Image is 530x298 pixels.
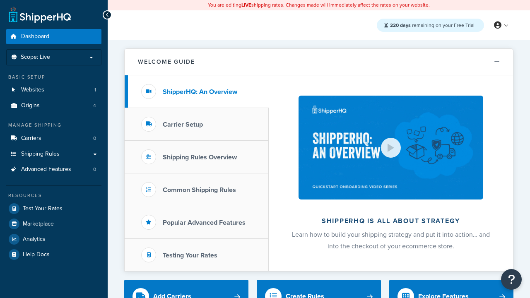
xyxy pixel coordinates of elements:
[21,151,60,158] span: Shipping Rules
[21,87,44,94] span: Websites
[21,54,50,61] span: Scope: Live
[292,230,490,251] span: Learn how to build your shipping strategy and put it into action… and into the checkout of your e...
[6,82,101,98] li: Websites
[163,88,237,96] h3: ShipperHQ: An Overview
[6,201,101,216] a: Test Your Rates
[6,82,101,98] a: Websites1
[138,59,195,65] h2: Welcome Guide
[21,102,40,109] span: Origins
[21,166,71,173] span: Advanced Features
[6,192,101,199] div: Resources
[163,121,203,128] h3: Carrier Setup
[6,98,101,113] a: Origins4
[163,219,246,226] h3: Popular Advanced Features
[93,102,96,109] span: 4
[390,22,475,29] span: remaining on your Free Trial
[299,96,483,199] img: ShipperHQ is all about strategy
[21,135,41,142] span: Carriers
[23,205,63,212] span: Test Your Rates
[23,251,50,258] span: Help Docs
[125,49,513,75] button: Welcome Guide
[23,236,46,243] span: Analytics
[501,269,522,290] button: Open Resource Center
[6,216,101,231] a: Marketplace
[163,252,217,259] h3: Testing Your Rates
[241,1,251,9] b: LIVE
[6,29,101,44] a: Dashboard
[6,74,101,81] div: Basic Setup
[6,131,101,146] a: Carriers0
[163,154,237,161] h3: Shipping Rules Overview
[93,166,96,173] span: 0
[94,87,96,94] span: 1
[6,131,101,146] li: Carriers
[93,135,96,142] span: 0
[6,232,101,247] a: Analytics
[6,98,101,113] li: Origins
[291,217,491,225] h2: ShipperHQ is all about strategy
[6,122,101,129] div: Manage Shipping
[21,33,49,40] span: Dashboard
[6,247,101,262] a: Help Docs
[390,22,411,29] strong: 220 days
[6,147,101,162] a: Shipping Rules
[6,162,101,177] a: Advanced Features0
[6,162,101,177] li: Advanced Features
[163,186,236,194] h3: Common Shipping Rules
[23,221,54,228] span: Marketplace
